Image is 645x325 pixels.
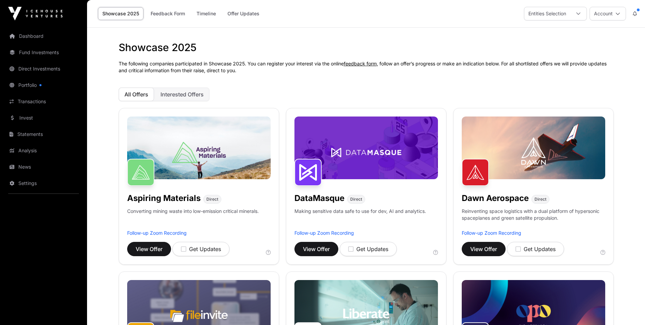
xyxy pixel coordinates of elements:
[515,245,556,253] div: Get Updates
[462,242,506,256] button: View Offer
[462,193,529,204] h1: Dawn Aerospace
[127,193,201,204] h1: Aspiring Materials
[5,143,82,158] a: Analysis
[136,245,163,253] span: View Offer
[127,242,171,256] button: View Offer
[462,117,605,179] img: Dawn-Banner.jpg
[5,127,82,142] a: Statements
[5,159,82,174] a: News
[303,245,330,253] span: View Offer
[5,29,82,44] a: Dashboard
[5,45,82,60] a: Fund Investments
[348,245,388,253] div: Get Updates
[5,176,82,191] a: Settings
[8,7,63,20] img: Icehouse Ventures Logo
[127,117,271,179] img: Aspiring-Banner.jpg
[127,159,154,186] img: Aspiring Materials
[223,7,264,20] a: Offer Updates
[340,242,397,256] button: Get Updates
[119,88,154,101] button: All Offers
[462,159,489,186] img: Dawn Aerospace
[5,110,82,125] a: Invest
[507,242,564,256] button: Get Updates
[127,208,259,230] p: Converting mining waste into low-emission critical minerals.
[5,94,82,109] a: Transactions
[534,197,546,202] span: Direct
[206,197,218,202] span: Direct
[344,61,377,66] a: feedback form
[119,41,614,53] h1: Showcase 2025
[5,78,82,93] a: Portfolio
[470,245,497,253] span: View Offer
[124,91,148,98] span: All Offers
[294,242,338,256] button: View Offer
[119,60,614,74] p: The following companies participated in Showcase 2025. You can register your interest via the onl...
[294,230,354,236] a: Follow-up Zoom Recording
[294,117,438,179] img: DataMasque-Banner.jpg
[181,245,221,253] div: Get Updates
[294,193,344,204] h1: DataMasque
[160,91,204,98] span: Interested Offers
[294,159,322,186] img: DataMasque
[155,88,209,101] button: Interested Offers
[590,7,626,20] button: Account
[146,7,189,20] a: Feedback Form
[350,197,362,202] span: Direct
[462,208,605,230] p: Reinventing space logistics with a dual platform of hypersonic spaceplanes and green satellite pr...
[172,242,230,256] button: Get Updates
[294,208,426,230] p: Making sensitive data safe to use for dev, AI and analytics.
[98,7,143,20] a: Showcase 2025
[462,230,521,236] a: Follow-up Zoom Recording
[524,7,570,20] div: Entities Selection
[127,230,187,236] a: Follow-up Zoom Recording
[5,61,82,76] a: Direct Investments
[192,7,220,20] a: Timeline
